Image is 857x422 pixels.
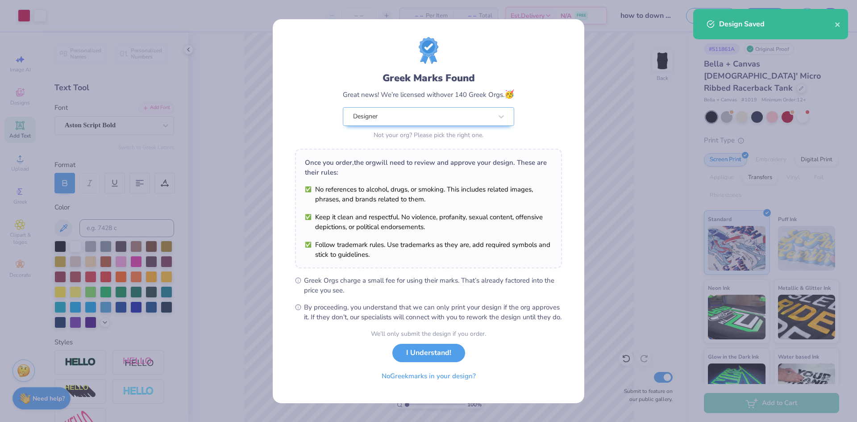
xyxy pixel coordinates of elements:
[304,302,562,322] span: By proceeding, you understand that we can only print your design if the org approves it. If they ...
[343,88,514,100] div: Great news! We’re licensed with over 140 Greek Orgs.
[305,212,552,232] li: Keep it clean and respectful. No violence, profanity, sexual content, offensive depictions, or po...
[343,130,514,140] div: Not your org? Please pick the right one.
[374,367,483,385] button: NoGreekmarks in your design?
[419,37,438,64] img: license-marks-badge.png
[835,19,841,29] button: close
[305,184,552,204] li: No references to alcohol, drugs, or smoking. This includes related images, phrases, and brands re...
[371,329,486,338] div: We’ll only submit the design if you order.
[504,89,514,100] span: 🥳
[392,344,465,362] button: I Understand!
[304,276,562,295] span: Greek Orgs charge a small fee for using their marks. That’s already factored into the price you see.
[305,158,552,177] div: Once you order, the org will need to review and approve your design. These are their rules:
[719,19,835,29] div: Design Saved
[305,240,552,259] li: Follow trademark rules. Use trademarks as they are, add required symbols and stick to guidelines.
[343,71,514,85] div: Greek Marks Found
